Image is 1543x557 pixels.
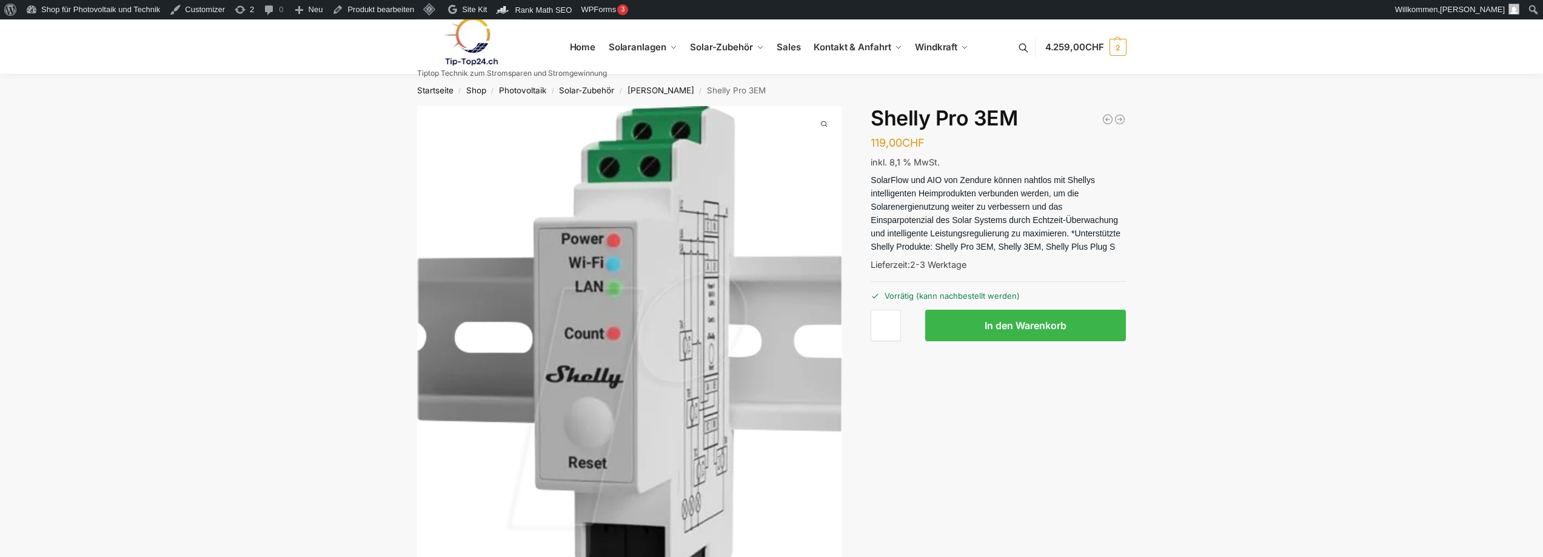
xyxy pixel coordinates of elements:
span: 4.259,00 [1045,41,1104,53]
span: inkl. 8,1 % MwSt. [871,157,940,167]
span: / [694,86,707,96]
a: 4.259,00CHF 2 [1045,29,1126,65]
span: [PERSON_NAME] [1440,5,1505,14]
span: / [614,86,627,96]
a: Shop [466,85,486,95]
span: CHF [902,136,925,149]
a: Startseite [417,85,454,95]
a: Solar Kabel Verlängerung MC4 15 Meter [1114,113,1126,125]
span: 2-3 Werktage [910,259,966,270]
a: Solar-Zubehör [559,85,614,95]
a: [PERSON_NAME] [628,85,694,95]
a: Solaranlagen [603,20,681,75]
span: / [454,86,466,96]
a: Windkraft [910,20,974,75]
span: Kontakt & Anfahrt [814,41,891,53]
button: In den Warenkorb [925,310,1126,341]
span: Solar-Zubehör [690,41,753,53]
img: Solaranlagen, Speicheranlagen und Energiesparprodukte [417,17,523,66]
p: Vorrätig (kann nachbestellt werden) [871,281,1126,302]
span: CHF [1085,41,1104,53]
bdi: 119,00 [871,136,925,149]
span: Solaranlagen [609,41,666,53]
p: Tiptop Technik zum Stromsparen und Stromgewinnung [417,70,607,77]
span: Lieferzeit: [871,259,966,270]
input: Produktmenge [871,310,901,341]
a: Kontakt & Anfahrt [809,20,907,75]
span: Sales [777,41,801,53]
nav: Breadcrumb [395,75,1148,106]
span: / [546,86,559,96]
span: Site Kit [462,5,487,14]
a: Photovoltaik [499,85,546,95]
a: Solar-Zubehör [685,20,769,75]
a: NEP BDS-1000 [1102,113,1114,125]
span: Rank Math SEO [515,5,572,15]
nav: Cart contents [1045,19,1126,76]
h1: Shelly Pro 3EM [871,106,1126,131]
span: Windkraft [915,41,957,53]
img: Benutzerbild von Rupert Spoddig [1508,4,1519,15]
a: Sales [772,20,806,75]
span: / [486,86,499,96]
span: SolarFlow und AIO von Zendure können nahtlos mit Shellys intelligenten Heimprodukten verbunden we... [871,175,1120,252]
div: 3 [617,4,628,15]
span: 2 [1110,39,1126,56]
